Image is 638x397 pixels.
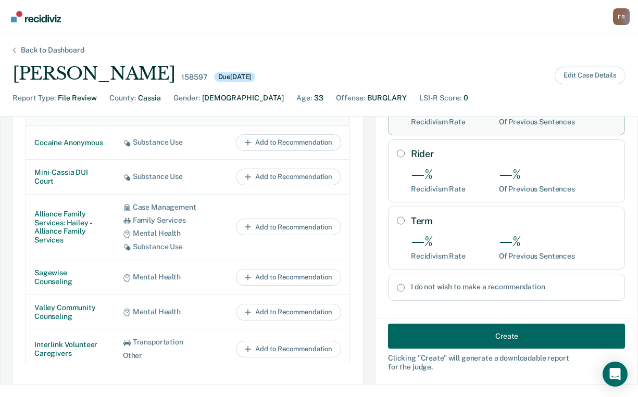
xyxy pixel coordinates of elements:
div: Cassia [138,93,161,104]
div: F R [613,8,630,25]
button: Add to Recommendation [236,269,341,286]
button: Profile dropdown button [613,8,630,25]
label: I do not wish to make a recommendation [411,283,616,291]
div: 0 [464,93,468,104]
div: Substance Use [123,138,203,147]
div: Cocaine Anonymous [34,138,106,147]
div: Mental Health [123,229,203,238]
button: Add to Recommendation [236,304,341,321]
div: File Review [58,93,97,104]
div: Other [123,351,203,360]
div: Report Type : [12,93,56,104]
div: Clicking " Create " will generate a downloadable report for the judge. [388,354,625,372]
div: Substance Use [123,242,203,251]
button: Add to Recommendation [236,169,341,185]
div: [DEMOGRAPHIC_DATA] [202,93,284,104]
div: Offense : [336,93,365,104]
div: Recidivism Rate [411,118,466,126]
span: of [289,382,296,391]
div: Of Previous Sentences [499,118,575,126]
label: Term [411,215,616,227]
button: Add to Recommendation [236,219,341,235]
div: —% [499,235,575,250]
button: Add to Recommendation [236,341,341,357]
div: Of Previous Sentences [499,252,575,261]
div: Of Previous Sentences [499,185,575,194]
div: BURGLARY [367,93,407,104]
div: Valley Community Counseling [34,303,106,321]
div: 33 [314,93,323,104]
div: County : [109,93,136,104]
div: 1 – 7 79 [272,382,308,391]
div: Sagewise Counseling [34,268,106,286]
div: Family Services [123,216,203,225]
div: Substance Use [123,172,203,181]
button: Edit Case Details [555,67,626,84]
button: Add to Recommendation [236,134,341,151]
div: Open Intercom Messenger [603,362,628,387]
div: Recidivism Rate [411,252,466,261]
div: Age : [296,93,312,104]
div: Mental Health [123,308,203,316]
div: Alliance Family Services: Hailey - Alliance Family Services [34,210,106,245]
div: Gender : [173,93,200,104]
button: Create [388,324,625,349]
div: —% [411,235,466,250]
div: —% [411,168,466,183]
div: LSI-R Score : [419,93,461,104]
img: Recidiviz [11,11,61,22]
div: —% [499,168,575,183]
label: Rider [411,148,616,160]
div: Recidivism Rate [411,185,466,194]
div: Transportation [123,338,203,347]
div: Case Management [123,203,203,212]
div: Due [DATE] [214,72,256,82]
div: 158597 [181,73,207,82]
div: [PERSON_NAME] [12,63,175,84]
div: Mini-Cassia DUI Court [34,168,106,186]
div: Interlink Volunteer Caregivers [34,340,106,358]
div: Mental Health [123,273,203,281]
div: Back to Dashboard [8,46,97,55]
